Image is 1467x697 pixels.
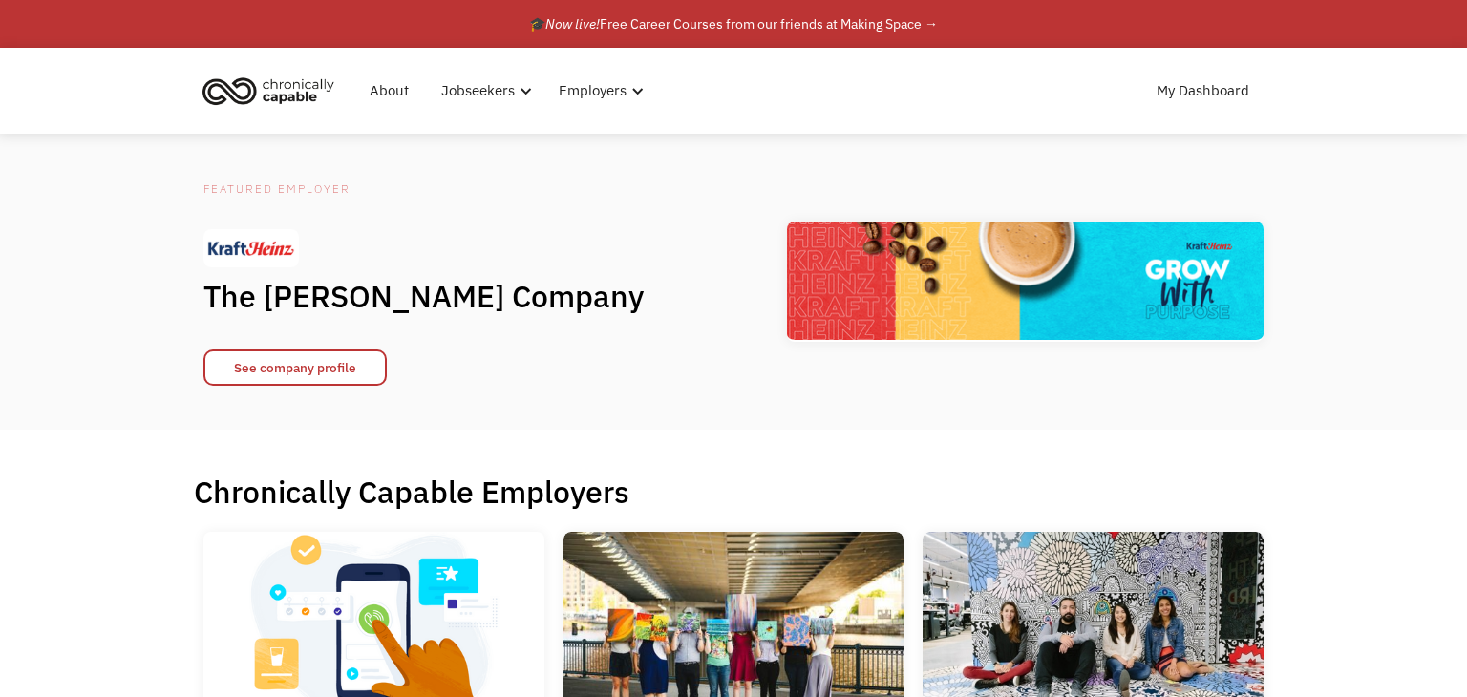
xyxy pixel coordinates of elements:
[197,70,340,112] img: Chronically Capable logo
[203,277,681,315] h1: The [PERSON_NAME] Company
[441,79,515,102] div: Jobseekers
[1145,60,1261,121] a: My Dashboard
[197,70,349,112] a: home
[559,79,627,102] div: Employers
[194,473,1273,511] h1: Chronically Capable Employers
[203,349,387,386] a: See company profile
[545,15,600,32] em: Now live!
[547,60,649,121] div: Employers
[203,178,681,201] div: Featured Employer
[529,12,938,35] div: 🎓 Free Career Courses from our friends at Making Space →
[358,60,420,121] a: About
[430,60,538,121] div: Jobseekers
